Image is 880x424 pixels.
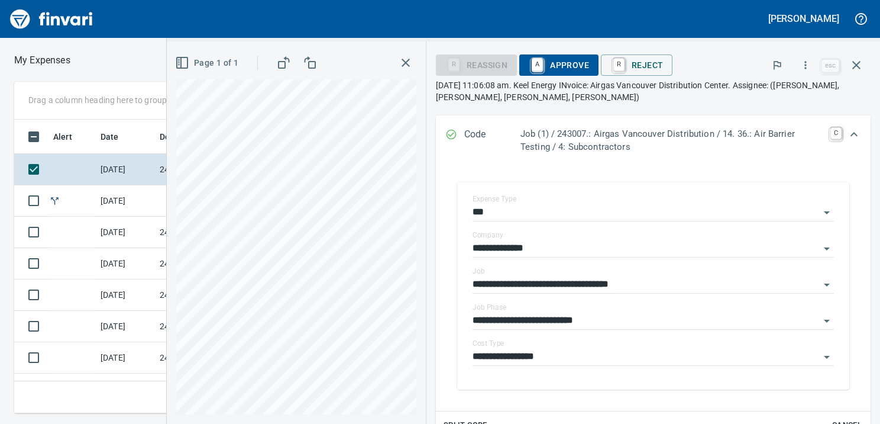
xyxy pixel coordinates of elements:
[473,195,516,203] label: Expense Type
[96,154,155,185] td: [DATE]
[96,374,155,405] td: [DATE]
[160,130,219,144] span: Description
[792,52,818,78] button: More
[160,130,204,144] span: Description
[601,54,672,76] button: RReject
[436,79,871,103] p: [DATE] 11:06:08 am. Keel Energy INvoice: Airgas Vancouver Distribution Center. Assignee: ([PERSON...
[768,12,839,25] h5: [PERSON_NAME]
[28,94,202,106] p: Drag a column heading here to group the table
[101,130,119,144] span: Date
[473,340,504,347] label: Cost Type
[818,277,835,293] button: Open
[48,197,61,204] span: Split transaction
[96,217,155,248] td: [DATE]
[155,374,261,405] td: 243008
[464,127,520,154] p: Code
[818,349,835,365] button: Open
[155,280,261,311] td: 243008
[764,52,790,78] button: Flag
[173,52,243,74] button: Page 1 of 1
[830,127,842,139] a: C
[155,311,261,342] td: 243008
[14,53,70,68] nav: breadcrumb
[155,154,261,185] td: 243007
[532,58,543,71] a: A
[473,232,503,239] label: Company
[818,240,835,257] button: Open
[818,51,871,79] span: Close invoice
[96,248,155,280] td: [DATE]
[53,130,72,144] span: Alert
[177,56,238,70] span: Page 1 of 1
[96,280,155,311] td: [DATE]
[818,204,835,221] button: Open
[821,59,839,72] a: esc
[155,342,261,374] td: 243008
[473,304,506,311] label: Job Phase
[7,5,96,33] img: Finvari
[96,185,155,217] td: [DATE]
[818,313,835,329] button: Open
[519,54,598,76] button: AApprove
[436,115,871,166] div: Expand
[765,9,842,28] button: [PERSON_NAME]
[436,59,517,69] div: Reassign
[613,58,625,71] a: R
[520,127,823,154] p: Job (1) / 243007.: Airgas Vancouver Distribution / 14. 36.: Air Barrier Testing / 4: Subcontractors
[155,217,261,248] td: 243008
[101,130,134,144] span: Date
[155,248,261,280] td: 243007
[96,311,155,342] td: [DATE]
[53,130,88,144] span: Alert
[473,268,485,275] label: Job
[529,55,589,75] span: Approve
[96,342,155,374] td: [DATE]
[610,55,663,75] span: Reject
[14,53,70,68] p: My Expenses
